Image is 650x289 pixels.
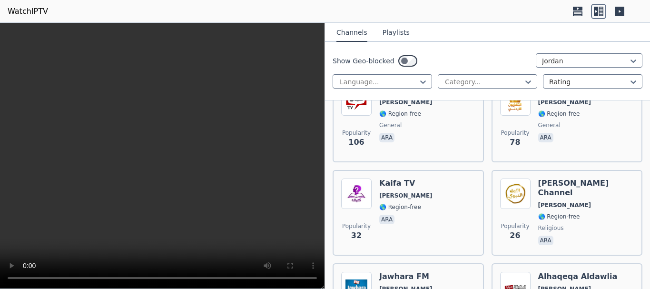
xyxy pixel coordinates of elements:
[538,272,618,281] h6: Alhaqeqa Aldawlia
[538,133,553,142] p: ara
[538,224,564,232] span: religious
[379,133,394,142] p: ara
[538,201,591,209] span: [PERSON_NAME]
[336,24,367,42] button: Channels
[351,230,362,241] span: 32
[379,215,394,224] p: ara
[538,213,580,220] span: 🌎 Region-free
[379,110,421,118] span: 🌎 Region-free
[501,129,529,137] span: Popularity
[510,230,520,241] span: 26
[333,56,394,66] label: Show Geo-blocked
[500,85,531,116] img: Jordan TV
[8,6,48,17] a: WatchIPTV
[538,110,580,118] span: 🌎 Region-free
[501,222,529,230] span: Popularity
[538,179,634,198] h6: [PERSON_NAME] Channel
[342,129,371,137] span: Popularity
[341,85,372,116] img: Amman TV
[538,99,591,106] span: [PERSON_NAME]
[538,236,553,245] p: ara
[379,179,433,188] h6: Kaifa TV
[510,137,520,148] span: 78
[379,121,402,129] span: general
[383,24,410,42] button: Playlists
[538,121,561,129] span: general
[341,179,372,209] img: Kaifa TV
[379,192,433,199] span: [PERSON_NAME]
[379,99,433,106] span: [PERSON_NAME]
[379,272,433,281] h6: Jawhara FM
[379,203,421,211] span: 🌎 Region-free
[348,137,364,148] span: 106
[342,222,371,230] span: Popularity
[500,179,531,209] img: Alerth Alnabawi Channel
